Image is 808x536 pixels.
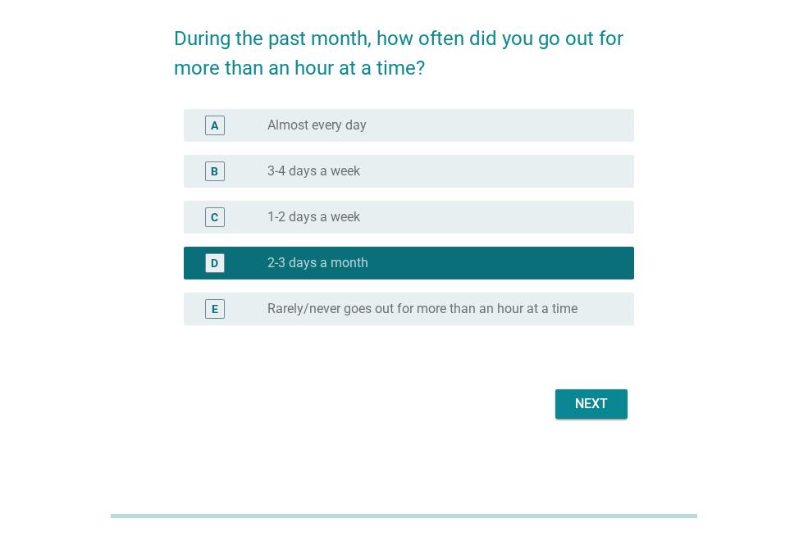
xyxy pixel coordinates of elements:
[555,389,628,419] button: Next
[212,300,218,317] div: E
[267,255,368,271] label: 2-3 days a month
[211,116,218,134] div: A
[267,209,360,225] label: 1-2 days a week
[267,301,577,317] label: Rarely/never goes out for more than an hour at a time
[174,7,634,83] h2: During the past month, how often did you go out for more than an hour at a time?
[267,163,360,179] label: 3-4 days a week
[211,254,218,271] div: D
[568,394,614,414] div: Next
[211,208,218,225] div: C
[267,117,367,134] label: Almost every day
[211,162,218,179] div: B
